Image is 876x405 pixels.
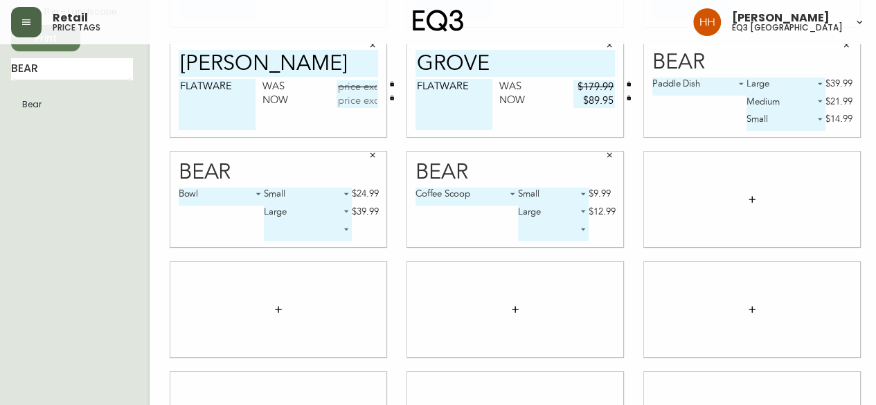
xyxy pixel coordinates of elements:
[179,162,379,183] div: Bear
[825,96,852,108] div: $21.99
[337,80,378,94] input: price excluding $
[693,8,721,36] img: 6b766095664b4c6b511bd6e414aa3971
[53,24,100,32] h5: price tags
[652,52,852,73] div: Bear
[262,80,337,94] div: Was
[352,206,379,218] div: $39.99
[337,94,378,108] input: price excluding $
[415,162,616,183] div: Bear
[413,10,464,32] img: logo
[747,113,825,131] div: Small
[11,93,133,116] li: Small Hang Tag
[825,113,852,125] div: $14.99
[573,94,615,108] input: price excluding $
[652,78,747,96] div: Paddle Dish
[179,79,256,130] textarea: FLATWARE
[589,188,616,200] div: $9.99
[732,24,843,32] h5: eq3 [GEOGRAPHIC_DATA]
[415,188,518,206] div: Coffee Scoop
[589,206,616,218] div: $12.99
[264,188,352,206] div: Small
[499,80,573,94] div: Was
[53,12,88,24] span: Retail
[825,78,852,90] div: $39.99
[179,188,264,206] div: Bowl
[264,206,352,224] div: Large
[573,80,615,94] input: price excluding $
[352,188,379,200] div: $24.99
[11,58,133,80] input: Search
[262,94,337,108] div: Now
[499,94,573,108] div: Now
[415,79,492,130] textarea: FLATWARE
[747,78,825,96] div: Large
[747,96,825,114] div: Medium
[732,12,830,24] span: [PERSON_NAME]
[518,188,589,206] div: Small
[518,206,589,224] div: Large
